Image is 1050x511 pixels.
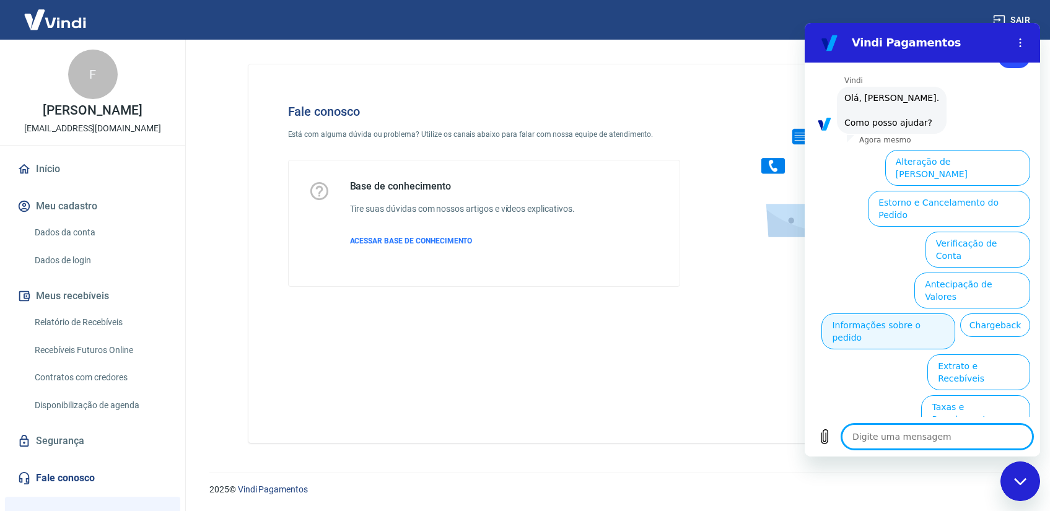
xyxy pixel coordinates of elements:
[350,180,575,193] h5: Base de conhecimento
[737,84,925,250] img: Fale conosco
[991,9,1035,32] button: Sair
[15,155,170,183] a: Início
[350,235,575,247] a: ACESSAR BASE DE CONHECIMENTO
[24,122,161,135] p: [EMAIL_ADDRESS][DOMAIN_NAME]
[30,220,170,245] a: Dados da conta
[15,193,170,220] button: Meu cadastro
[15,427,170,455] a: Segurança
[805,23,1040,456] iframe: Janela de mensagens
[30,248,170,273] a: Dados de login
[30,393,170,418] a: Disponibilização de agenda
[350,237,473,245] span: ACESSAR BASE DE CONHECIMENTO
[209,483,1020,496] p: 2025 ©
[288,129,681,140] p: Está com alguma dúvida ou problema? Utilize os canais abaixo para falar com nossa equipe de atend...
[238,484,308,494] a: Vindi Pagamentos
[1000,461,1040,501] iframe: Botão para abrir a janela de mensagens, conversa em andamento
[15,282,170,310] button: Meus recebíveis
[43,104,142,117] p: [PERSON_NAME]
[15,1,95,38] img: Vindi
[288,104,681,119] h4: Fale conosco
[30,365,170,390] a: Contratos com credores
[15,465,170,492] a: Fale conosco
[30,310,170,335] a: Relatório de Recebíveis
[68,50,118,99] div: F
[350,203,575,216] h6: Tire suas dúvidas com nossos artigos e vídeos explicativos.
[30,338,170,363] a: Recebíveis Futuros Online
